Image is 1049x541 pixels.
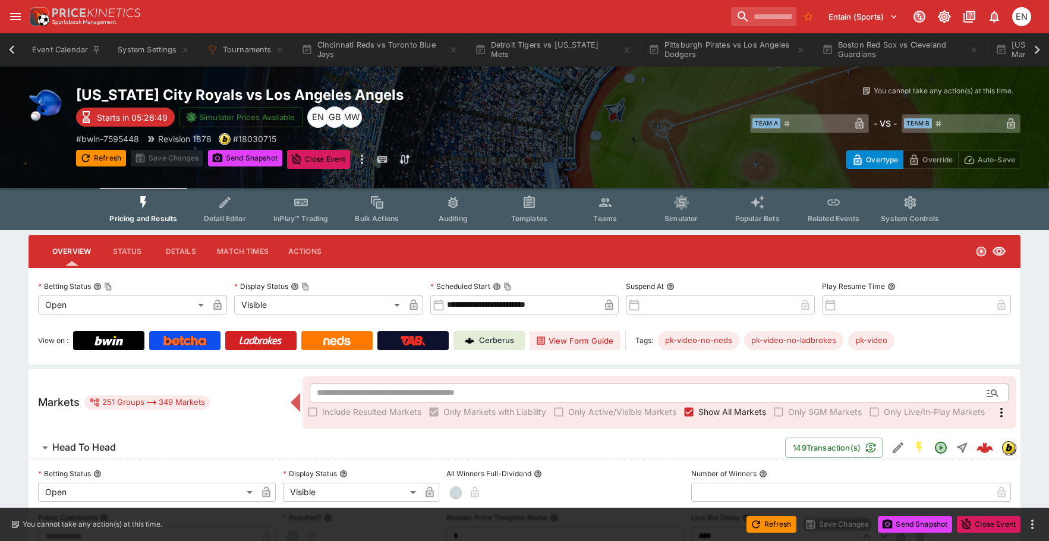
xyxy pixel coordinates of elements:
button: Match Times [207,237,278,266]
p: Display Status [234,281,288,291]
button: Head To Head [29,436,785,460]
p: Copy To Clipboard [233,133,276,145]
button: Simulator Prices Available [179,107,303,127]
button: Open [982,382,1003,404]
h5: Markets [38,395,80,409]
button: more [355,150,369,169]
button: Refresh [746,516,796,533]
button: more [1025,517,1039,531]
button: Suspend At [666,282,675,291]
button: View Form Guide [530,331,620,350]
p: Revision 1878 [158,133,212,145]
div: Michael Wilczynski [341,106,362,128]
span: Team A [752,118,780,128]
label: Tags: [635,331,653,350]
button: Actions [278,237,332,266]
button: Copy To Clipboard [503,282,512,291]
button: Cincinnati Reds vs Toronto Blue Jays [294,33,465,67]
p: Suspend At [626,281,664,291]
button: Display Status [339,470,348,478]
button: Eamon Nunn [1009,4,1035,30]
svg: Open [934,441,948,455]
button: Notifications [984,6,1005,27]
button: Pittsburgh Pirates vs Los Angeles Dodgers [641,33,812,67]
span: Auditing [439,214,468,223]
h2: Copy To Clipboard [76,86,549,104]
div: Gareth Brown [324,106,345,128]
img: baseball.png [29,86,67,124]
button: Tournaments [200,33,292,67]
button: Edit Detail [887,437,909,458]
span: Teams [593,214,617,223]
h6: - VS - [874,117,897,130]
button: Select Tenant [821,7,905,26]
div: 6c6256ae-8903-4181-ad1b-d310ec58fa22 [976,439,993,456]
span: Templates [511,214,547,223]
p: Copy To Clipboard [76,133,139,145]
p: Number of Winners [691,468,757,479]
span: Only Active/Visible Markets [568,405,676,418]
img: Cerberus [465,336,474,345]
button: Betting StatusCopy To Clipboard [93,282,102,291]
button: Copy To Clipboard [104,282,112,291]
span: Bulk Actions [355,214,399,223]
button: Send Snapshot [208,150,282,166]
button: Betting Status [93,470,102,478]
span: Team B [904,118,932,128]
button: Send Snapshot [878,516,952,533]
span: InPlay™ Trading [273,214,328,223]
button: Override [903,150,958,169]
img: PriceKinetics [52,8,140,17]
button: Copy To Clipboard [301,282,310,291]
p: Overtype [866,153,898,166]
button: Close Event [287,150,351,169]
div: Eamon Nunn [307,106,329,128]
p: Display Status [283,468,337,479]
button: Open [930,437,952,458]
button: Overview [43,237,100,266]
div: Visible [283,483,420,502]
label: View on : [38,331,68,350]
button: Status [100,237,154,266]
button: Toggle light/dark mode [934,6,955,27]
span: Pricing and Results [109,214,177,223]
div: bwin [219,133,231,145]
button: Detroit Tigers vs [US_STATE] Mets [468,33,639,67]
div: Event type filters [100,188,949,230]
div: Start From [846,150,1020,169]
span: pk-video [848,335,894,347]
button: Auto-Save [958,150,1020,169]
p: Scheduled Start [430,281,490,291]
img: Ladbrokes [239,336,282,345]
button: System Settings [111,33,197,67]
button: SGM Enabled [909,437,930,458]
button: Event Calendar [25,33,108,67]
span: Detail Editor [204,214,246,223]
span: Popular Bets [735,214,780,223]
p: Play Resume Time [822,281,885,291]
button: Details [154,237,207,266]
div: Open [38,483,257,502]
span: Include Resulted Markets [322,405,421,418]
p: Starts in 05:26:49 [97,111,168,124]
p: All Winners Full-Dividend [446,468,531,479]
div: Betting Target: cerberus [848,331,894,350]
button: Number of Winners [759,470,767,478]
span: pk-video-no-ladbrokes [744,335,843,347]
p: You cannot take any action(s) at this time. [23,519,162,530]
span: Related Events [808,214,859,223]
a: 6c6256ae-8903-4181-ad1b-d310ec58fa22 [973,436,997,460]
img: Bwin [94,336,123,345]
img: PriceKinetics Logo [26,5,50,29]
p: Override [922,153,953,166]
div: bwin [1001,441,1016,455]
button: Overtype [846,150,903,169]
button: Scheduled StartCopy To Clipboard [493,282,501,291]
p: Cerberus [479,335,514,347]
button: Play Resume Time [887,282,896,291]
img: bwin.png [219,134,230,144]
span: Only Markets with Liability [443,405,546,418]
input: search [731,7,796,26]
p: Betting Status [38,468,91,479]
span: Only SGM Markets [788,405,862,418]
